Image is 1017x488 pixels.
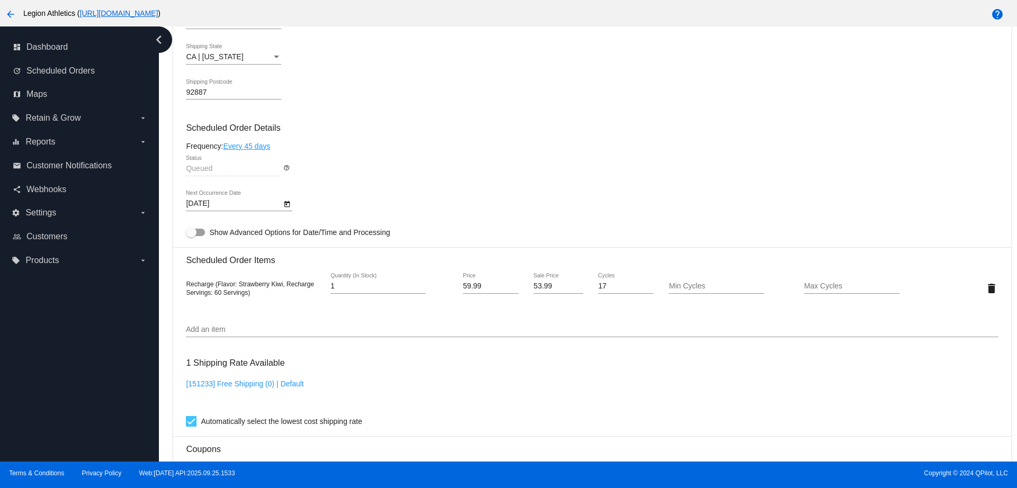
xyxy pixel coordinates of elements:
[12,256,20,265] i: local_offer
[186,88,281,97] input: Shipping Postcode
[13,161,21,170] i: email
[26,232,67,241] span: Customers
[186,142,998,150] div: Frequency:
[13,90,21,98] i: map
[13,232,21,241] i: people_outline
[12,209,20,217] i: settings
[25,113,81,123] span: Retain & Grow
[13,157,147,174] a: email Customer Notifications
[186,326,998,334] input: Add an item
[13,39,147,56] a: dashboard Dashboard
[463,282,519,291] input: Price
[80,9,158,17] a: [URL][DOMAIN_NAME]
[26,66,95,76] span: Scheduled Orders
[186,436,998,454] h3: Coupons
[331,282,426,291] input: Quantity (In Stock)
[13,86,147,103] a: map Maps
[281,198,292,209] button: Open calendar
[186,247,998,265] h3: Scheduled Order Items
[283,165,290,177] mat-icon: help_outline
[4,8,17,21] mat-icon: arrow_back
[991,8,1004,21] mat-icon: help
[518,469,1008,477] span: Copyright © 2024 QPilot, LLC
[13,43,21,51] i: dashboard
[26,185,66,194] span: Webhooks
[186,123,998,133] h3: Scheduled Order Details
[13,185,21,194] i: share
[23,9,160,17] span: Legion Athletics ( )
[186,379,304,388] a: [151233] Free Shipping (0) | Default
[209,227,390,238] span: Show Advanced Options for Date/Time and Processing
[13,67,21,75] i: update
[9,469,64,477] a: Terms & Conditions
[201,415,362,428] span: Automatically select the lowest cost shipping rate
[13,62,147,79] a: update Scheduled Orders
[804,282,899,291] input: Max Cycles
[139,209,147,217] i: arrow_drop_down
[669,282,764,291] input: Min Cycles
[25,208,56,218] span: Settings
[12,114,20,122] i: local_offer
[139,114,147,122] i: arrow_drop_down
[139,256,147,265] i: arrow_drop_down
[13,181,147,198] a: share Webhooks
[13,228,147,245] a: people_outline Customers
[25,256,59,265] span: Products
[186,52,243,61] span: CA | [US_STATE]
[186,351,284,374] h3: 1 Shipping Rate Available
[26,42,68,52] span: Dashboard
[150,31,167,48] i: chevron_left
[26,161,112,170] span: Customer Notifications
[186,281,314,296] span: Recharge (Flavor: Strawberry Kiwi, Recharge Servings: 60 Servings)
[26,89,47,99] span: Maps
[186,53,281,61] mat-select: Shipping State
[985,282,998,295] mat-icon: delete
[533,282,583,291] input: Sale Price
[82,469,122,477] a: Privacy Policy
[25,137,55,147] span: Reports
[139,469,235,477] a: Web:[DATE] API:2025.09.25.1533
[598,282,654,291] input: Cycles
[186,165,281,173] input: Status
[12,138,20,146] i: equalizer
[186,200,281,208] input: Next Occurrence Date
[223,142,270,150] a: Every 45 days
[139,138,147,146] i: arrow_drop_down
